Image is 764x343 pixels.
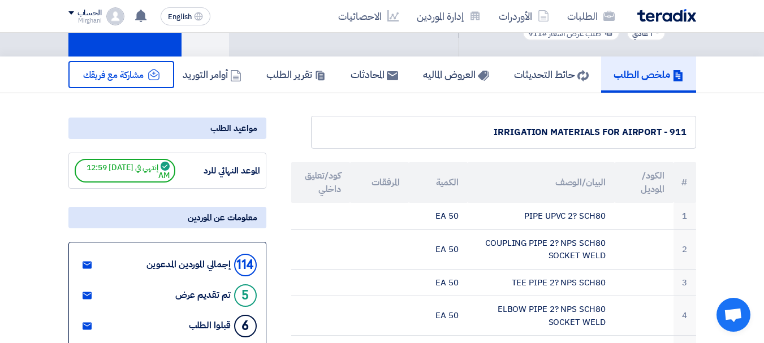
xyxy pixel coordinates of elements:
span: مشاركة مع فريقك [83,68,144,82]
button: English [161,7,210,25]
span: عادي [632,28,648,39]
a: ملخص الطلب [601,57,696,93]
a: Open chat [716,298,750,332]
h5: تقرير الطلب [266,68,326,81]
a: تقرير الطلب [254,57,338,93]
td: PIPE UPVC 2? SCH80 [468,203,615,229]
th: الكود/الموديل [615,162,674,203]
td: ELBOW PIPE 2? NPS SCH80 SOCKET WELD [468,296,615,336]
div: مواعيد الطلب [68,118,266,139]
td: 50 EA [409,269,468,296]
div: إجمالي الموردين المدعوين [146,259,231,270]
td: 1 [674,203,696,229]
div: تم تقديم عرض [175,290,231,301]
div: الحساب [77,8,102,18]
span: إنتهي في [DATE] 12:59 AM [75,159,175,183]
th: كود/تعليق داخلي [291,162,350,203]
div: 5 [234,284,257,307]
a: أوامر التوريد [170,57,254,93]
div: IRRIGATION MATERIALS FOR AIRPORT - 911 [321,125,687,139]
th: # [674,162,696,203]
span: English [168,13,192,21]
a: الاحصائيات [329,3,408,29]
th: الكمية [409,162,468,203]
div: قبلوا الطلب [189,320,231,331]
td: 2 [674,229,696,269]
h5: ملخص الطلب [614,68,684,81]
div: Mirghani [68,18,102,24]
a: العروض الماليه [411,57,502,93]
div: معلومات عن الموردين [68,207,266,228]
td: 50 EA [409,296,468,336]
td: COUPLING PIPE 2? NPS SCH80 SOCKET WELD [468,229,615,269]
td: TEE PIPE 2? NPS SCH80 [468,269,615,296]
td: 50 EA [409,203,468,229]
div: 114 [234,254,257,276]
a: الطلبات [558,3,624,29]
div: 6 [234,315,257,337]
a: إدارة الموردين [408,3,490,29]
span: #911 [528,28,547,40]
td: 50 EA [409,229,468,269]
img: Teradix logo [637,9,696,22]
h5: حائط التحديثات [514,68,589,81]
span: طلب عرض أسعار [549,28,601,40]
th: المرفقات [350,162,409,203]
a: الأوردرات [490,3,558,29]
td: 3 [674,269,696,296]
img: profile_test.png [106,7,124,25]
a: المحادثات [338,57,411,93]
h5: المحادثات [351,68,398,81]
td: 4 [674,296,696,336]
div: الموعد النهائي للرد [175,164,260,177]
a: حائط التحديثات [502,57,601,93]
h5: العروض الماليه [423,68,489,81]
th: البيان/الوصف [468,162,615,203]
